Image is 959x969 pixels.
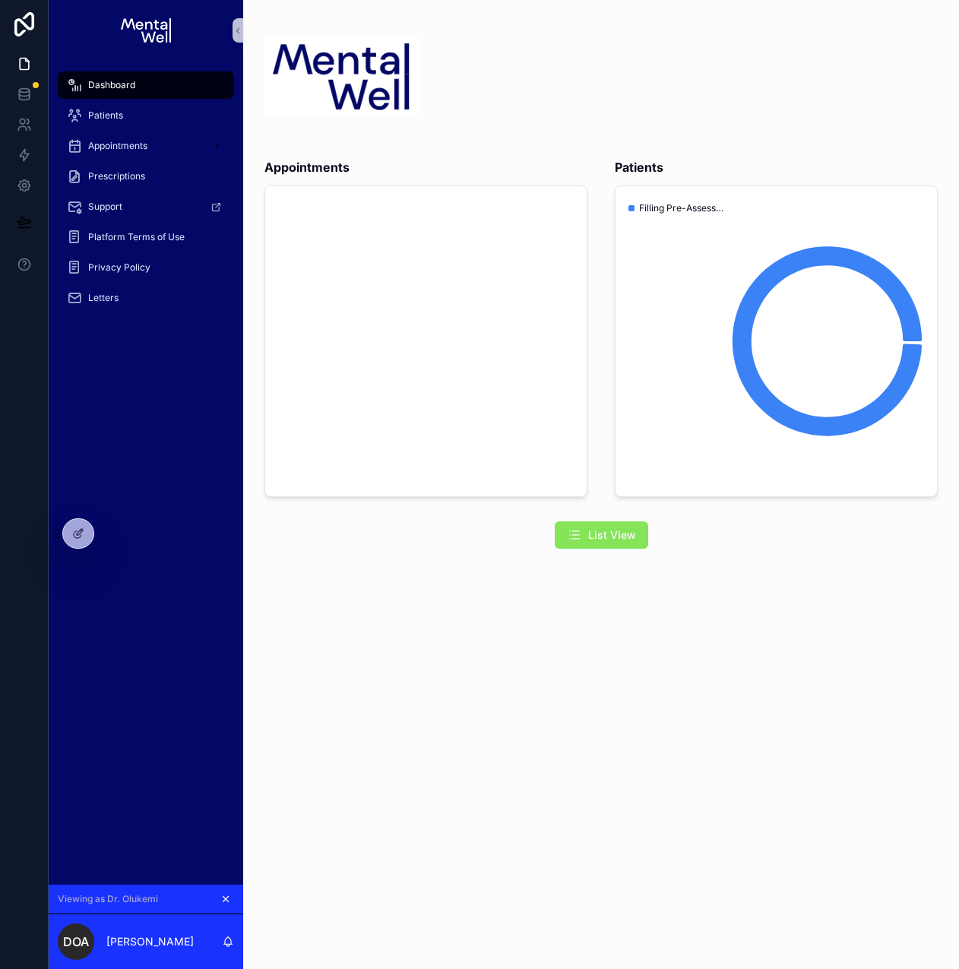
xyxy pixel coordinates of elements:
[88,231,185,243] span: Platform Terms of Use
[88,140,147,152] span: Appointments
[106,934,194,949] p: [PERSON_NAME]
[121,18,170,43] img: App logo
[274,195,578,487] div: chart
[58,893,158,905] span: Viewing as Dr. Olukemi
[88,170,145,182] span: Prescriptions
[639,202,730,214] span: Filling Pre-Assessment
[264,36,419,116] img: 19221-Screenshot_3.png
[63,933,89,951] span: DOA
[58,132,234,160] a: Appointments
[58,71,234,99] a: Dashboard
[88,292,119,304] span: Letters
[88,79,135,91] span: Dashboard
[58,284,234,312] a: Letters
[58,163,234,190] a: Prescriptions
[58,254,234,281] a: Privacy Policy
[49,61,243,331] div: scrollable content
[88,261,150,274] span: Privacy Policy
[58,223,234,251] a: Platform Terms of Use
[88,109,123,122] span: Patients
[58,193,234,220] a: Support
[615,158,663,176] strong: Patients
[588,527,636,543] span: List View
[264,158,350,176] strong: Appointments
[555,521,648,549] button: List View
[625,195,928,487] div: chart
[58,102,234,129] a: Patients
[88,201,122,213] span: Support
